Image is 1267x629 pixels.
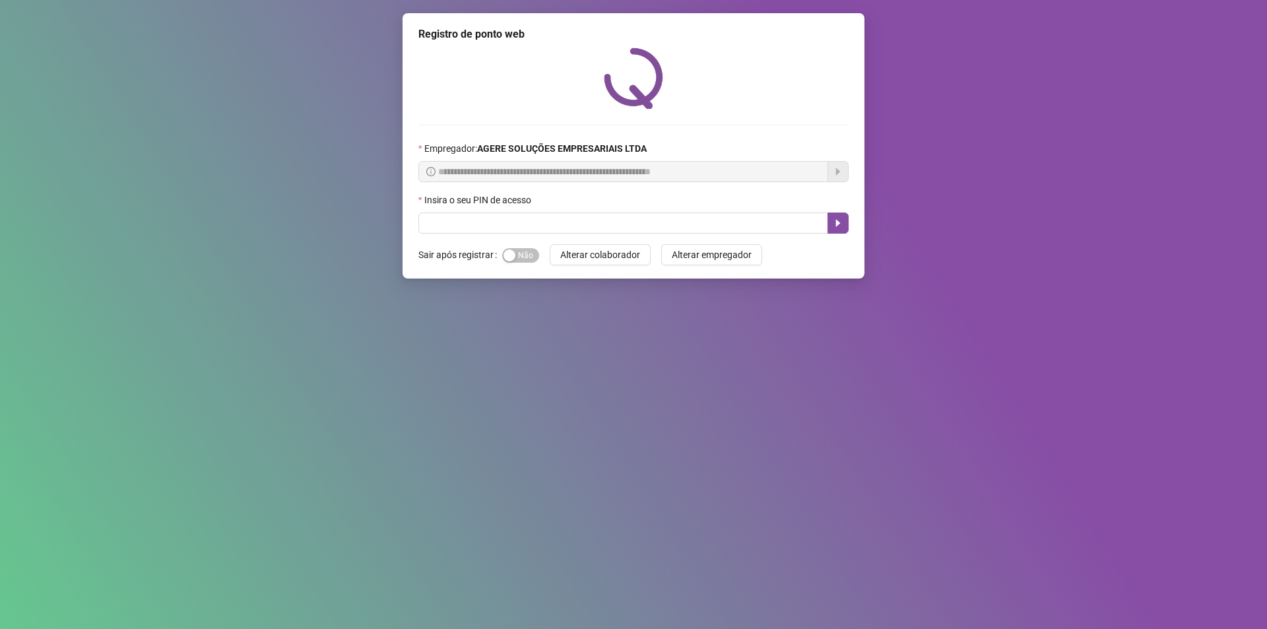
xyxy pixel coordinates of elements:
label: Sair após registrar [418,244,502,265]
span: Alterar empregador [672,248,752,262]
button: Alterar colaborador [550,244,651,265]
span: Alterar colaborador [560,248,640,262]
button: Alterar empregador [661,244,762,265]
span: caret-right [833,218,843,228]
img: QRPoint [604,48,663,109]
strong: AGERE SOLUÇÕES EMPRESARIAIS LTDA [477,143,647,154]
label: Insira o seu PIN de acesso [418,193,540,207]
div: Registro de ponto web [418,26,849,42]
span: info-circle [426,167,436,176]
span: Empregador : [424,141,647,156]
